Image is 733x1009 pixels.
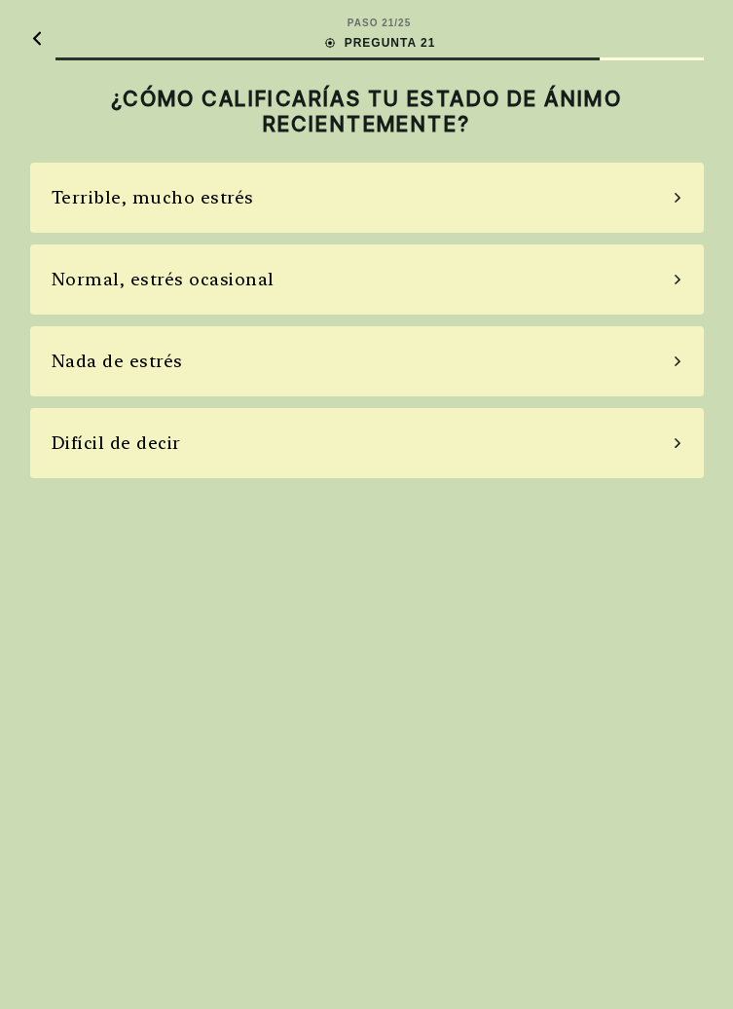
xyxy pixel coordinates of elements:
[52,348,183,374] div: Nada de estrés
[52,430,181,456] div: Difícil de decir
[348,16,411,30] div: PASO 21 / 25
[30,86,704,137] h2: ¿CÓMO CALIFICARÍAS TU ESTADO DE ÁNIMO RECIENTEMENTE?
[52,184,254,210] div: Terrible, mucho estrés
[52,266,275,292] div: Normal, estrés ocasional
[323,34,436,52] div: PREGUNTA 21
